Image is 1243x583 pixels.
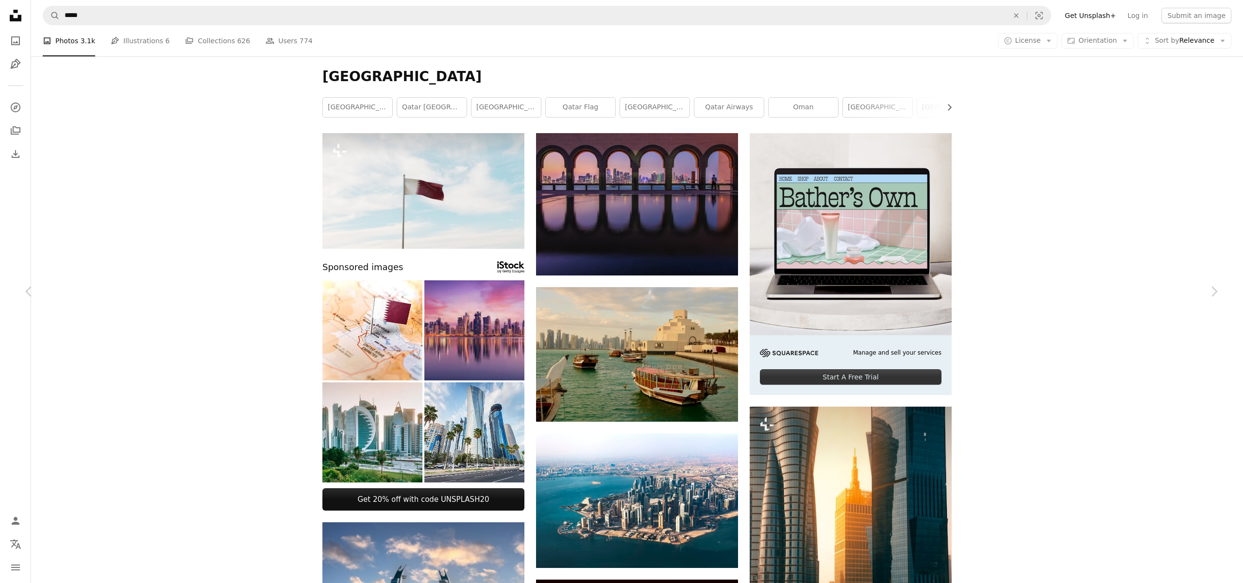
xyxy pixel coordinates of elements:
button: Orientation [1061,33,1134,49]
img: black concrete bridge [536,133,738,275]
img: The Corniche of Doha, Qatar [424,382,524,482]
button: scroll list to the right [941,98,952,117]
a: Collections 626 [185,25,250,56]
a: Next [1185,245,1243,338]
img: a red and white flag flying in the wind [322,133,524,249]
a: oman [769,98,838,117]
a: Explore [6,98,25,117]
img: file-1707883121023-8e3502977149image [750,133,952,335]
button: Clear [1006,6,1027,25]
div: Start A Free Trial [760,369,941,385]
a: a red and white flag flying in the wind [322,186,524,195]
img: aerial photography of concrete buildings [536,433,738,568]
a: Photos [6,31,25,51]
a: boats in the water [536,350,738,359]
button: Visual search [1027,6,1051,25]
a: qatar flag [546,98,615,117]
a: [GEOGRAPHIC_DATA] [323,98,392,117]
a: [GEOGRAPHIC_DATA] [620,98,689,117]
h1: [GEOGRAPHIC_DATA] [322,68,952,86]
a: Get Unsplash+ [1059,8,1122,23]
a: Users 774 [266,25,312,56]
a: [GEOGRAPHIC_DATA] [917,98,987,117]
button: Submit an image [1161,8,1231,23]
a: Manage and sell your servicesStart A Free Trial [750,133,952,395]
span: Sort by [1155,36,1179,44]
button: License [998,33,1058,49]
span: Sponsored images [322,260,403,274]
a: Get 20% off with code UNSPLASH20 [322,488,524,511]
button: Sort byRelevance [1138,33,1231,49]
img: Panoramic View Of Modern Buildings Against Sky During Sunset [424,280,524,380]
a: Download History [6,144,25,164]
a: Illustrations [6,54,25,74]
a: black concrete bridge [536,200,738,208]
img: boats in the water [536,287,738,422]
a: Log in / Sign up [6,511,25,531]
button: Language [6,534,25,554]
a: Illustrations 6 [111,25,169,56]
button: Menu [6,558,25,577]
span: 774 [300,35,313,46]
img: file-1705255347840-230a6ab5bca9image [760,349,818,357]
span: 626 [237,35,250,46]
a: qatar airways [694,98,764,117]
a: qatar [GEOGRAPHIC_DATA] [397,98,467,117]
a: [GEOGRAPHIC_DATA] [843,98,912,117]
span: License [1015,36,1041,44]
form: Find visuals sitewide [43,6,1051,25]
a: aerial photography of concrete buildings [536,496,738,505]
a: Log in [1122,8,1154,23]
img: Qatar pinned on the map with flag [322,280,422,380]
span: Relevance [1155,36,1214,46]
a: [GEOGRAPHIC_DATA] [471,98,541,117]
a: The bright sun shining over a skyscraper in Doha, Qatar [750,553,952,562]
button: Search Unsplash [43,6,60,25]
img: City Skyline and buildings - Doha, Qatar [322,382,422,482]
span: 6 [166,35,170,46]
span: Manage and sell your services [853,349,941,357]
a: Collections [6,121,25,140]
span: Orientation [1078,36,1117,44]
